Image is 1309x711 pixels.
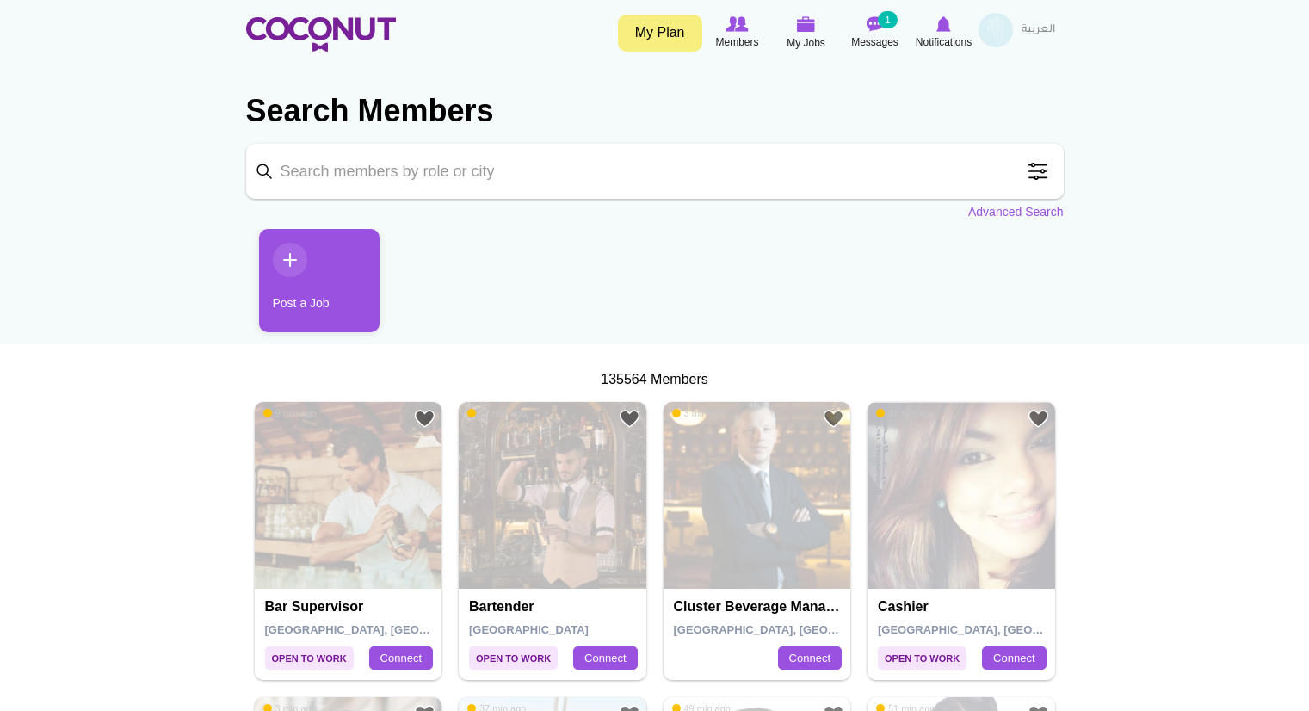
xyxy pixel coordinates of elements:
[1013,13,1064,47] a: العربية
[878,646,966,670] span: Open to Work
[910,13,979,53] a: Notifications Notifications
[878,599,1049,615] h4: Cashier
[851,34,898,51] span: Messages
[1028,408,1049,430] a: Add to Favourites
[619,408,640,430] a: Add to Favourites
[715,34,758,51] span: Members
[672,407,726,419] span: 3 min ago
[414,408,435,430] a: Add to Favourites
[778,646,842,671] a: Connect
[369,646,433,671] a: Connect
[968,203,1064,220] a: Advanced Search
[772,13,841,53] a: My Jobs My Jobs
[797,16,816,32] img: My Jobs
[469,599,640,615] h4: Bartender
[573,646,637,671] a: Connect
[878,623,1123,636] span: [GEOGRAPHIC_DATA], [GEOGRAPHIC_DATA]
[246,144,1064,199] input: Search members by role or city
[246,17,396,52] img: Home
[246,229,367,345] li: 1 / 1
[841,13,910,53] a: Messages Messages 1
[469,646,558,670] span: Open to Work
[916,34,972,51] span: Notifications
[469,623,589,636] span: [GEOGRAPHIC_DATA]
[674,623,919,636] span: [GEOGRAPHIC_DATA], [GEOGRAPHIC_DATA]
[936,16,951,32] img: Notifications
[467,407,526,419] span: 17 min ago
[618,15,702,52] a: My Plan
[246,90,1064,132] h2: Search Members
[878,11,897,28] small: 1
[726,16,748,32] img: Browse Members
[876,407,935,419] span: 31 min ago
[982,646,1046,671] a: Connect
[867,16,884,32] img: Messages
[787,34,825,52] span: My Jobs
[265,623,510,636] span: [GEOGRAPHIC_DATA], [GEOGRAPHIC_DATA]
[246,370,1064,390] div: 135564 Members
[674,599,845,615] h4: Cluster Beverage Manager
[263,407,317,419] span: 9 min ago
[259,229,380,332] a: Post a Job
[265,599,436,615] h4: Bar Supervisor
[703,13,772,53] a: Browse Members Members
[265,646,354,670] span: Open to Work
[823,408,844,430] a: Add to Favourites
